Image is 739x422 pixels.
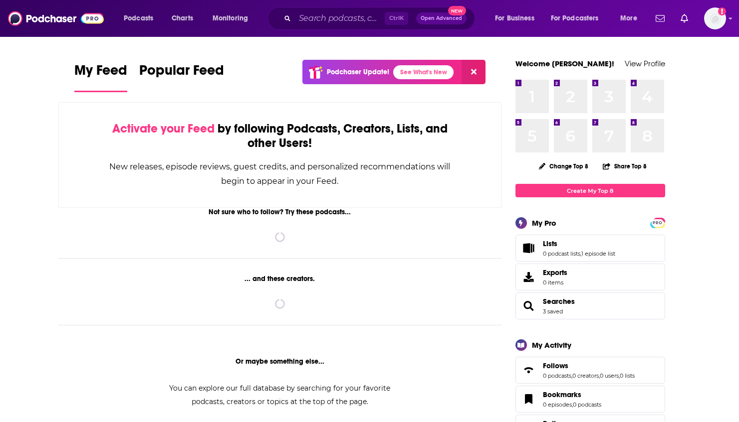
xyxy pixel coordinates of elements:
[139,62,224,92] a: Popular Feed
[543,390,601,399] a: Bookmarks
[677,10,692,27] a: Show notifications dropdown
[58,357,502,366] div: Or maybe something else...
[543,361,568,370] span: Follows
[515,357,665,384] span: Follows
[613,10,650,26] button: open menu
[620,11,637,25] span: More
[124,11,153,25] span: Podcasts
[519,392,539,406] a: Bookmarks
[157,382,403,409] div: You can explore our full database by searching for your favorite podcasts, creators or topics at ...
[602,156,647,176] button: Share Top 8
[543,279,567,286] span: 0 items
[519,270,539,284] span: Exports
[652,219,664,226] a: PRO
[416,12,467,24] button: Open AdvancedNew
[488,10,547,26] button: open menu
[109,122,452,150] div: by following Podcasts, Creators, Lists, and other Users!
[551,11,599,25] span: For Podcasters
[515,264,665,290] a: Exports
[572,401,573,408] span: ,
[543,297,575,306] a: Searches
[620,372,635,379] a: 0 lists
[543,401,572,408] a: 0 episodes
[619,372,620,379] span: ,
[625,59,665,68] a: View Profile
[515,184,665,197] a: Create My Top 8
[421,16,462,21] span: Open Advanced
[213,11,248,25] span: Monitoring
[206,10,261,26] button: open menu
[139,62,224,85] span: Popular Feed
[109,159,452,188] div: New releases, episode reviews, guest credits, and personalized recommendations will begin to appe...
[543,239,615,248] a: Lists
[544,10,613,26] button: open menu
[652,10,669,27] a: Show notifications dropdown
[112,121,215,136] span: Activate your Feed
[74,62,127,85] span: My Feed
[543,390,581,399] span: Bookmarks
[704,7,726,29] button: Show profile menu
[543,308,563,315] a: 3 saved
[277,7,485,30] div: Search podcasts, credits, & more...
[652,219,664,227] span: PRO
[543,239,557,248] span: Lists
[8,9,104,28] img: Podchaser - Follow, Share and Rate Podcasts
[519,241,539,255] a: Lists
[165,10,199,26] a: Charts
[704,7,726,29] img: User Profile
[543,268,567,277] span: Exports
[572,372,599,379] a: 0 creators
[515,292,665,319] span: Searches
[581,250,615,257] a: 1 episode list
[519,299,539,313] a: Searches
[580,250,581,257] span: ,
[573,401,601,408] a: 0 podcasts
[543,372,571,379] a: 0 podcasts
[515,235,665,262] span: Lists
[74,62,127,92] a: My Feed
[718,7,726,15] svg: Add a profile image
[533,160,595,172] button: Change Top 8
[599,372,600,379] span: ,
[495,11,534,25] span: For Business
[393,65,454,79] a: See What's New
[448,6,466,15] span: New
[600,372,619,379] a: 0 users
[532,218,556,228] div: My Pro
[58,275,502,283] div: ... and these creators.
[515,59,614,68] a: Welcome [PERSON_NAME]!
[543,361,635,370] a: Follows
[172,11,193,25] span: Charts
[295,10,385,26] input: Search podcasts, credits, & more...
[519,363,539,377] a: Follows
[704,7,726,29] span: Logged in as WE_Broadcast
[117,10,166,26] button: open menu
[58,208,502,216] div: Not sure who to follow? Try these podcasts...
[571,372,572,379] span: ,
[543,250,580,257] a: 0 podcast lists
[327,68,389,76] p: Podchaser Update!
[515,386,665,413] span: Bookmarks
[385,12,408,25] span: Ctrl K
[532,340,571,350] div: My Activity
